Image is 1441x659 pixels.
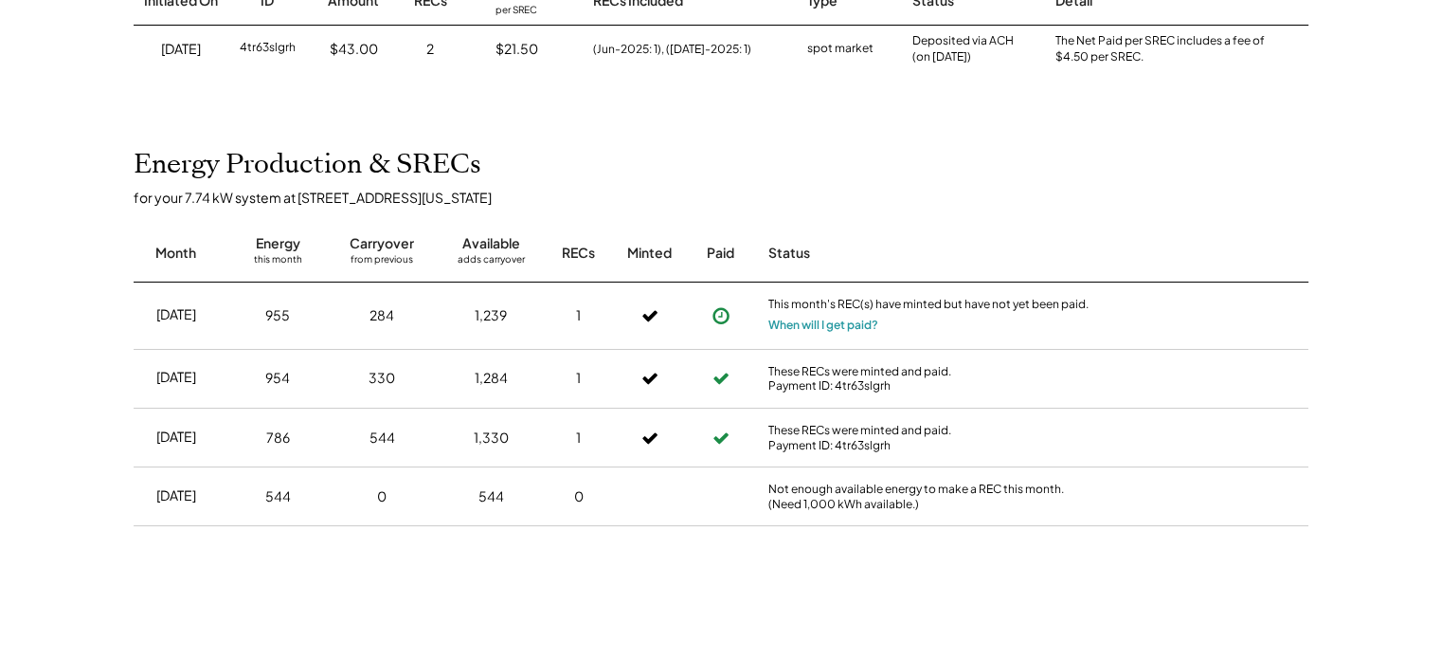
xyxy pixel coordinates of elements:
[426,40,434,59] div: 2
[1055,33,1273,65] div: The Net Paid per SREC includes a fee of $4.50 per SREC.
[768,244,1090,263] div: Status
[768,297,1090,316] div: This month's REC(s) have minted but have not yet been paid.
[240,40,296,59] div: 4tr63slgrh
[707,302,735,330] button: Payment approved, but not yet initiated.
[475,369,508,388] div: 1,284
[576,429,581,448] div: 1
[156,368,196,387] div: [DATE]
[256,234,300,253] div: Energy
[350,234,414,253] div: Carryover
[369,306,394,325] div: 284
[134,149,481,181] h2: Energy Production & SRECs
[265,306,290,325] div: 955
[707,244,734,263] div: Paid
[576,369,581,388] div: 1
[807,40,874,59] div: spot market
[768,423,1090,452] div: These RECs were minted and paid. Payment ID: 4tr63slgrh
[462,234,520,253] div: Available
[495,4,537,18] div: per SREC
[351,253,413,272] div: from previous
[369,369,395,388] div: 330
[254,253,302,272] div: this month
[768,482,1090,511] div: Not enough available energy to make a REC this month. (Need 1,000 kWh available.)
[912,33,1014,65] div: Deposited via ACH (on [DATE])
[562,244,595,263] div: RECs
[768,364,1090,394] div: These RECs were minted and paid. Payment ID: 4tr63slgrh
[330,40,378,59] div: $43.00
[576,306,581,325] div: 1
[134,189,1327,206] div: for your 7.74 kW system at [STREET_ADDRESS][US_STATE]
[156,305,196,324] div: [DATE]
[155,244,196,263] div: Month
[377,487,387,506] div: 0
[458,253,525,272] div: adds carryover
[156,486,196,505] div: [DATE]
[593,41,751,58] div: (Jun-2025: 1), ([DATE]-2025: 1)
[768,316,878,335] button: When will I get paid?
[369,429,395,448] div: 544
[478,487,504,506] div: 544
[475,306,507,325] div: 1,239
[474,429,509,448] div: 1,330
[574,487,584,506] div: 0
[266,429,290,448] div: 786
[161,40,201,59] div: [DATE]
[156,428,196,447] div: [DATE]
[627,244,672,263] div: Minted
[495,40,538,59] div: $21.50
[265,369,290,388] div: 954
[265,487,291,506] div: 544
